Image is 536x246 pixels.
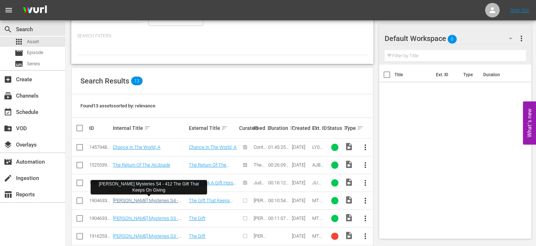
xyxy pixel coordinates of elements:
a: The Return Of The Alcibiade [189,162,229,173]
a: The Gift [189,233,205,239]
a: The Return Of The Alcibiade [113,162,170,168]
span: sort [144,125,151,131]
span: MTM318F [312,216,323,226]
div: [DATE] [292,233,310,239]
a: Chance In The World, A [189,144,237,150]
span: The Adventures Of [PERSON_NAME] [254,162,266,200]
div: [DATE] [292,180,310,185]
button: more_vert [517,30,526,47]
span: Episode [27,49,43,56]
div: 191625361 [89,233,111,239]
span: Content [254,144,266,155]
button: more_vert [356,192,374,209]
div: Created [292,124,310,132]
div: Feed [254,124,266,132]
p: Search Filters: [77,33,368,39]
span: more_vert [361,161,369,169]
span: sort [221,125,228,131]
a: Don't Look A Gift Horse In The Mom [189,180,236,191]
div: Type [345,124,354,132]
div: Ext. ID [312,125,325,131]
span: sort [343,125,350,131]
span: Search Results [80,77,129,85]
span: MTM318F [312,233,323,244]
span: Series [27,60,40,67]
span: sort [289,125,296,131]
a: Chance In The World, A [113,144,160,150]
span: Video [345,213,353,222]
th: Title [394,65,432,85]
div: 00:26:09.401 [268,162,290,168]
button: more_vert [356,156,374,174]
div: [DATE] [292,144,310,150]
span: more_vert [361,143,369,152]
a: The Gift [189,216,205,221]
div: 00:11:07.113 [268,216,290,221]
span: Video [345,142,353,151]
span: Reports [4,190,12,199]
span: more_vert [361,179,369,187]
span: more_vert [361,232,369,241]
div: [DATE] [292,162,310,168]
span: Search [4,25,12,34]
div: 00:10:54.122 [268,198,290,203]
div: [DATE] [292,216,310,221]
a: [PERSON_NAME] Mysteries S3 - 318 The Gift [113,216,181,226]
a: [PERSON_NAME] Mysteries S4 - 412 The Gift That Keeps On Giving [113,198,183,209]
span: Schedule [4,108,12,116]
span: Ingestion [4,174,12,183]
div: External Title [189,124,237,132]
a: Sign Out [510,7,529,13]
a: The Gift That Keeps On Giving [189,198,233,209]
button: more_vert [356,227,374,245]
div: Internal Title [113,124,187,132]
span: AJB116F [312,162,323,173]
div: 152553983 [89,162,111,168]
span: Video [345,178,353,186]
div: 00:16:12.053 [268,180,290,185]
div: [PERSON_NAME] Mysteries S4 - 412 The Gift That Keeps On Giving [94,181,204,193]
span: more_vert [361,214,369,223]
div: 145794844 [89,144,111,150]
span: sort [266,125,273,131]
span: more_vert [517,34,526,43]
div: 190463353 [89,216,111,221]
button: more_vert [356,210,374,227]
div: Status [327,124,342,132]
div: [DATE] [292,198,310,203]
div: Curated [239,125,251,131]
span: more_vert [361,196,369,205]
div: Default Workspace [385,28,519,49]
span: [PERSON_NAME] Mysteries S4 [254,198,266,230]
div: Duration [268,124,290,132]
th: Ext. ID [432,65,459,85]
button: Open Feedback Widget [523,102,536,145]
span: menu [4,6,13,15]
span: Asset [15,37,23,46]
span: LY0029F [312,144,325,155]
span: Asset [27,38,39,45]
div: 158244642 [89,180,111,185]
span: Found 13 assets sorted by: relevance [80,103,155,108]
span: JUM110F [312,180,325,191]
span: Channels [4,91,12,100]
th: Type [459,65,479,85]
button: more_vert [356,174,374,192]
span: Judge Mom [254,180,265,196]
th: Duration [479,65,523,85]
span: Video [345,231,353,240]
span: Create [4,75,12,84]
div: ID [89,125,111,131]
div: 190463347 [89,198,111,203]
span: Series [15,60,23,68]
span: Overlays [4,140,12,149]
span: 0 [448,32,457,47]
span: Episode [15,49,23,57]
a: [PERSON_NAME] Mysteries S3 - 318 The Gift [113,233,181,244]
span: Video [345,196,353,204]
span: 13 [131,77,143,85]
span: Automation [4,157,12,166]
span: Video [345,160,353,169]
div: 01:45:25.194 [268,144,290,150]
span: VOD [4,124,12,133]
